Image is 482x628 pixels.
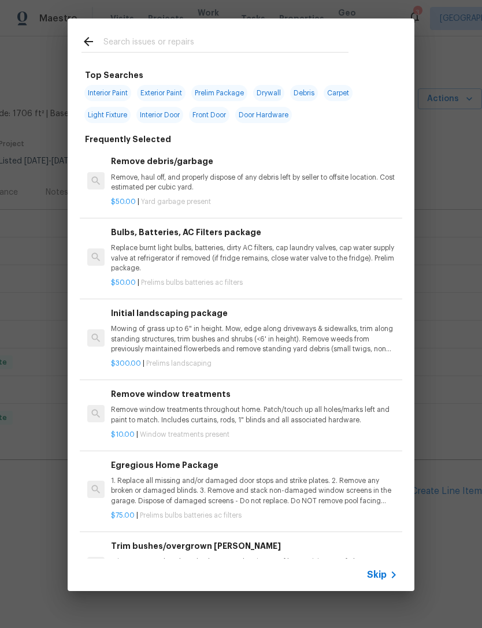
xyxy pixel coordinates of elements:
span: Interior Door [136,107,183,123]
p: | [111,430,398,440]
h6: Remove debris/garbage [111,155,398,168]
span: Carpet [324,85,353,101]
p: Remove window treatments throughout home. Patch/touch up all holes/marks left and paint to match.... [111,405,398,425]
span: Interior Paint [84,85,131,101]
span: $300.00 [111,360,141,367]
span: $50.00 [111,279,136,286]
span: $75.00 [111,512,135,519]
span: Front Door [189,107,229,123]
span: Window treatments present [140,431,229,438]
p: | [111,197,398,207]
span: Light Fixture [84,107,131,123]
h6: Frequently Selected [85,133,171,146]
p: 1. Replace all missing and/or damaged door stops and strike plates. 2. Remove any broken or damag... [111,476,398,506]
span: $10.00 [111,431,135,438]
span: Door Hardware [235,107,292,123]
span: Prelims bulbs batteries ac filters [140,512,242,519]
p: | [111,359,398,369]
span: Yard garbage present [141,198,211,205]
span: Prelim Package [191,85,247,101]
p: Trim overgrown hegdes & bushes around perimeter of home giving 12" of clearance. Properly dispose... [111,557,398,577]
h6: Initial landscaping package [111,307,398,319]
input: Search issues or repairs [103,35,348,52]
span: $50.00 [111,198,136,205]
span: Drywall [253,85,284,101]
span: Prelims landscaping [146,360,212,367]
h6: Trim bushes/overgrown [PERSON_NAME] [111,540,398,552]
span: Skip [367,569,387,581]
h6: Remove window treatments [111,388,398,400]
p: | [111,278,398,288]
p: Remove, haul off, and properly dispose of any debris left by seller to offsite location. Cost est... [111,173,398,192]
h6: Bulbs, Batteries, AC Filters package [111,226,398,239]
p: Mowing of grass up to 6" in height. Mow, edge along driveways & sidewalks, trim along standing st... [111,324,398,354]
h6: Top Searches [85,69,143,81]
h6: Egregious Home Package [111,459,398,471]
span: Prelims bulbs batteries ac filters [141,279,243,286]
p: | [111,511,398,521]
span: Debris [290,85,318,101]
span: Exterior Paint [137,85,186,101]
p: Replace burnt light bulbs, batteries, dirty AC filters, cap laundry valves, cap water supply valv... [111,243,398,273]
